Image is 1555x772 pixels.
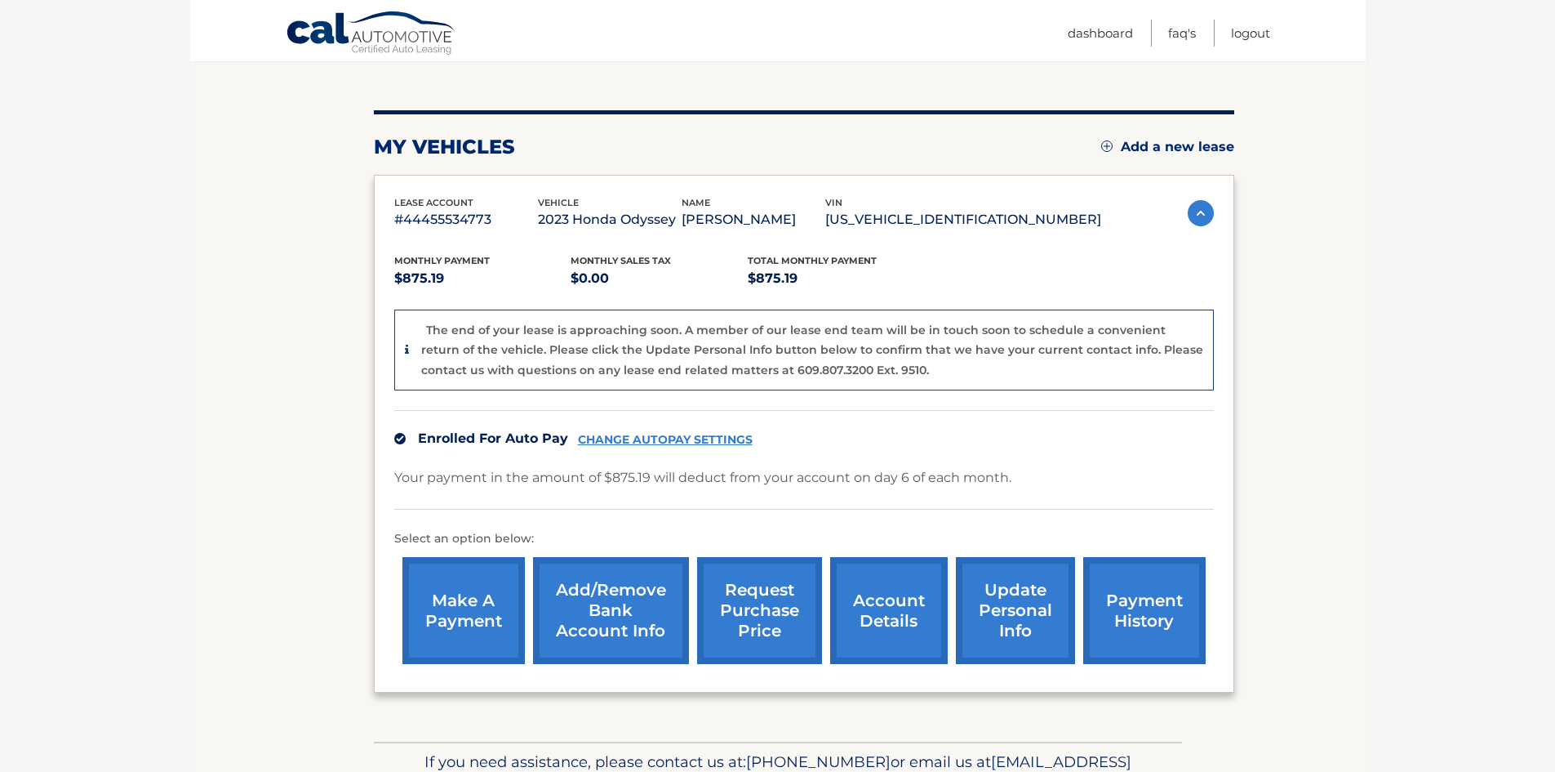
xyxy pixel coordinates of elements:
[956,557,1075,664] a: update personal info
[748,255,877,266] span: Total Monthly Payment
[571,267,748,290] p: $0.00
[682,197,710,208] span: name
[1231,20,1270,47] a: Logout
[1188,200,1214,226] img: accordion-active.svg
[418,431,568,446] span: Enrolled For Auto Pay
[748,267,925,290] p: $875.19
[682,208,825,231] p: [PERSON_NAME]
[394,466,1011,489] p: Your payment in the amount of $875.19 will deduct from your account on day 6 of each month.
[394,208,538,231] p: #44455534773
[825,208,1101,231] p: [US_VEHICLE_IDENTIFICATION_NUMBER]
[394,267,571,290] p: $875.19
[402,557,525,664] a: make a payment
[1101,139,1234,155] a: Add a new lease
[421,323,1203,377] p: The end of your lease is approaching soon. A member of our lease end team will be in touch soon t...
[825,197,842,208] span: vin
[374,135,515,159] h2: my vehicles
[394,255,490,266] span: Monthly Payment
[538,197,579,208] span: vehicle
[578,433,753,447] a: CHANGE AUTOPAY SETTINGS
[1101,141,1113,152] img: add.svg
[746,752,891,771] span: [PHONE_NUMBER]
[394,197,473,208] span: lease account
[538,208,682,231] p: 2023 Honda Odyssey
[830,557,948,664] a: account details
[697,557,822,664] a: request purchase price
[394,529,1214,549] p: Select an option below:
[394,433,406,444] img: check.svg
[1068,20,1133,47] a: Dashboard
[533,557,689,664] a: Add/Remove bank account info
[286,11,457,58] a: Cal Automotive
[1168,20,1196,47] a: FAQ's
[1083,557,1206,664] a: payment history
[571,255,671,266] span: Monthly sales Tax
